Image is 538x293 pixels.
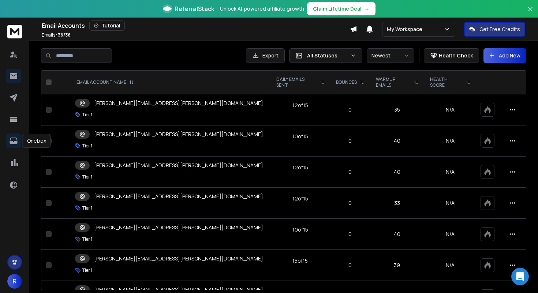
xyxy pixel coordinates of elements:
[370,188,425,219] td: 33
[82,236,92,242] p: Tier 1
[483,48,526,63] button: Add New
[82,267,92,273] p: Tier 1
[76,79,134,85] div: EMAIL ACCOUNT NAME
[307,52,347,59] p: All Statuses
[387,26,425,33] p: My Workspace
[511,268,529,285] div: Open Intercom Messenger
[7,274,22,289] button: R
[439,52,473,59] p: Health Check
[424,48,479,63] button: Health Check
[292,226,308,233] div: 10 of 15
[307,2,376,15] button: Claim Lifetime Deal→
[429,262,472,269] p: N/A
[367,48,414,63] button: Newest
[89,20,125,31] button: Tutorial
[292,102,308,109] div: 12 of 15
[429,106,472,113] p: N/A
[82,205,92,211] p: Tier 1
[370,250,425,281] td: 39
[82,143,92,149] p: Tier 1
[292,133,308,140] div: 10 of 15
[430,76,463,88] p: HEALTH SCORE
[429,168,472,176] p: N/A
[82,112,92,118] p: Tier 1
[429,199,472,207] p: N/A
[246,48,285,63] button: Export
[429,137,472,144] p: N/A
[94,193,263,200] p: [PERSON_NAME][EMAIL_ADDRESS][PERSON_NAME][DOMAIN_NAME]
[292,257,308,264] div: 15 of 15
[175,4,214,13] span: ReferralStack
[42,20,350,31] div: Email Accounts
[292,164,308,171] div: 12 of 15
[526,4,535,22] button: Close banner
[276,76,317,88] p: DAILY EMAILS SENT
[370,219,425,250] td: 40
[335,106,366,113] p: 0
[464,22,525,37] button: Get Free Credits
[335,199,366,207] p: 0
[479,26,520,33] p: Get Free Credits
[370,94,425,125] td: 35
[22,134,51,148] div: Onebox
[376,76,411,88] p: WARMUP EMAILS
[370,157,425,188] td: 40
[365,5,370,12] span: →
[335,262,366,269] p: 0
[370,125,425,157] td: 40
[429,230,472,238] p: N/A
[292,195,308,202] div: 12 of 15
[82,174,92,180] p: Tier 1
[335,230,366,238] p: 0
[42,32,71,38] p: Emails :
[94,131,263,138] p: [PERSON_NAME][EMAIL_ADDRESS][PERSON_NAME][DOMAIN_NAME]
[58,32,71,38] span: 36 / 36
[94,255,263,262] p: [PERSON_NAME][EMAIL_ADDRESS][PERSON_NAME][DOMAIN_NAME]
[94,162,263,169] p: [PERSON_NAME][EMAIL_ADDRESS][PERSON_NAME][DOMAIN_NAME]
[220,5,304,12] p: Unlock AI-powered affiliate growth
[94,224,263,231] p: [PERSON_NAME][EMAIL_ADDRESS][PERSON_NAME][DOMAIN_NAME]
[335,137,366,144] p: 0
[336,79,357,85] p: BOUNCES
[335,168,366,176] p: 0
[94,99,263,107] p: [PERSON_NAME][EMAIL_ADDRESS][PERSON_NAME][DOMAIN_NAME]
